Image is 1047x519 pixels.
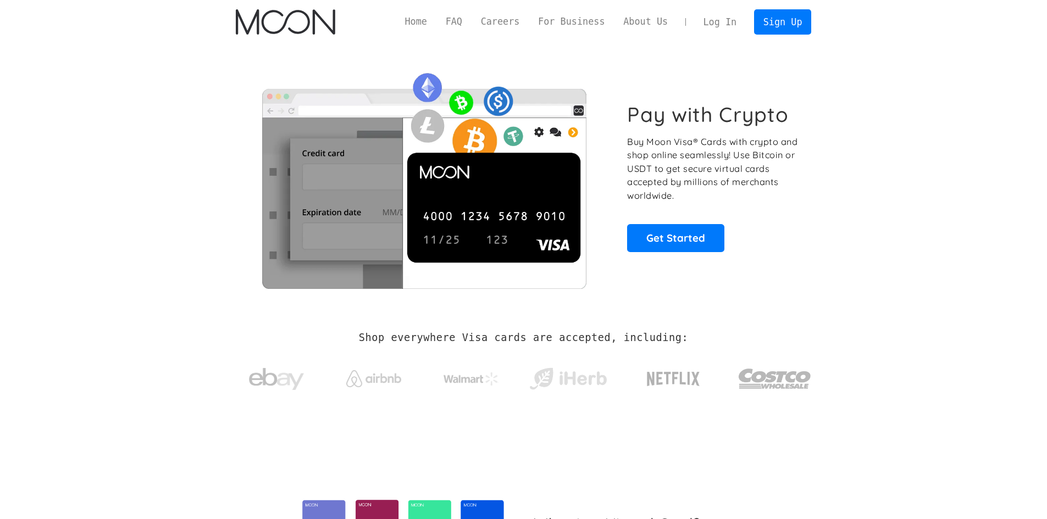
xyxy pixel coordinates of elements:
img: Walmart [444,372,498,386]
a: Walmart [430,361,512,391]
a: home [236,9,335,35]
h1: Pay with Crypto [627,102,789,127]
img: Moon Logo [236,9,335,35]
img: Netflix [646,365,701,393]
a: About Us [614,15,677,29]
p: Buy Moon Visa® Cards with crypto and shop online seamlessly! Use Bitcoin or USDT to get secure vi... [627,135,799,203]
a: ebay [236,351,318,402]
img: ebay [249,362,304,397]
img: Costco [738,358,812,399]
a: Log In [694,10,746,34]
a: FAQ [436,15,472,29]
a: Airbnb [333,359,414,393]
img: Moon Cards let you spend your crypto anywhere Visa is accepted. [236,65,612,288]
a: iHerb [527,354,609,399]
a: Costco [738,347,812,405]
a: Careers [472,15,529,29]
a: Netflix [624,354,723,398]
img: Airbnb [346,370,401,387]
a: Home [396,15,436,29]
a: Get Started [627,224,724,252]
a: Sign Up [754,9,811,34]
a: For Business [529,15,614,29]
h2: Shop everywhere Visa cards are accepted, including: [359,332,688,344]
img: iHerb [527,365,609,393]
